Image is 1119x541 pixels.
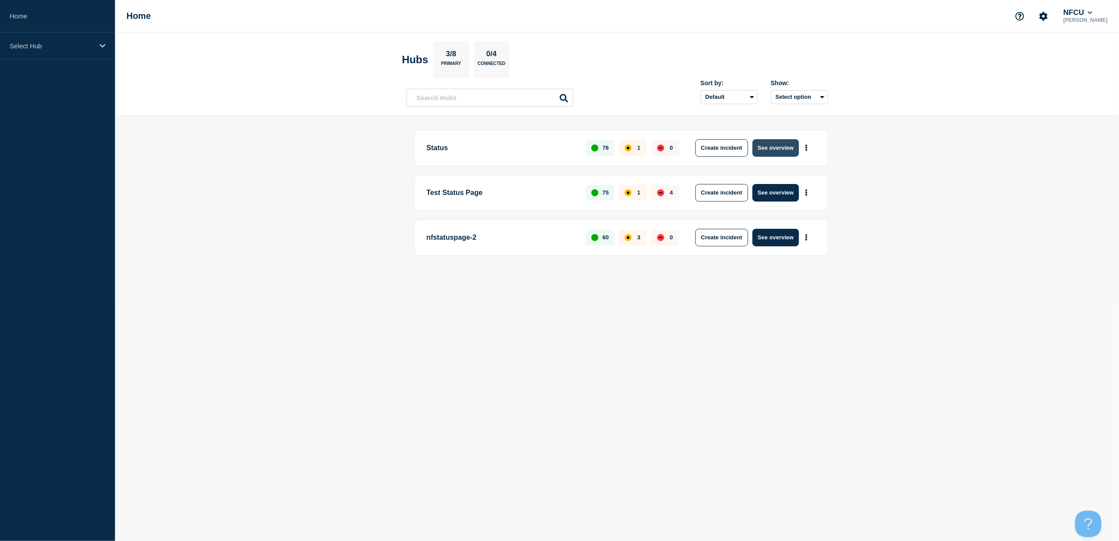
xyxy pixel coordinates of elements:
[657,144,664,151] div: down
[657,189,664,196] div: down
[591,144,598,151] div: up
[695,139,748,157] button: Create incident
[427,229,576,246] p: nfstatuspage-2
[1034,7,1053,25] button: Account settings
[670,234,673,241] p: 0
[10,42,94,50] p: Select Hub
[591,189,598,196] div: up
[801,184,812,201] button: More actions
[483,50,500,61] p: 0/4
[602,189,608,196] p: 75
[701,90,758,104] select: Sort by
[637,234,640,241] p: 3
[625,234,632,241] div: affected
[752,229,799,246] button: See overview
[478,61,505,70] p: Connected
[695,229,748,246] button: Create incident
[427,184,576,202] p: Test Status Page
[1075,511,1101,537] iframe: Help Scout Beacon - Open
[625,144,632,151] div: affected
[771,90,828,104] button: Select option
[591,234,598,241] div: up
[441,61,461,70] p: Primary
[695,184,748,202] button: Create incident
[1061,17,1109,23] p: [PERSON_NAME]
[602,144,608,151] p: 76
[701,79,758,87] div: Sort by:
[657,234,664,241] div: down
[670,144,673,151] p: 0
[427,139,576,157] p: Status
[126,11,151,21] h1: Home
[637,144,640,151] p: 1
[670,189,673,196] p: 4
[801,229,812,245] button: More actions
[402,54,428,66] h2: Hubs
[625,189,632,196] div: affected
[637,189,640,196] p: 1
[801,140,812,156] button: More actions
[1061,8,1094,17] button: NFCU
[1011,7,1029,25] button: Support
[407,89,573,107] input: Search Hubs
[602,234,608,241] p: 60
[752,184,799,202] button: See overview
[443,50,460,61] p: 3/8
[771,79,828,87] div: Show:
[752,139,799,157] button: See overview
